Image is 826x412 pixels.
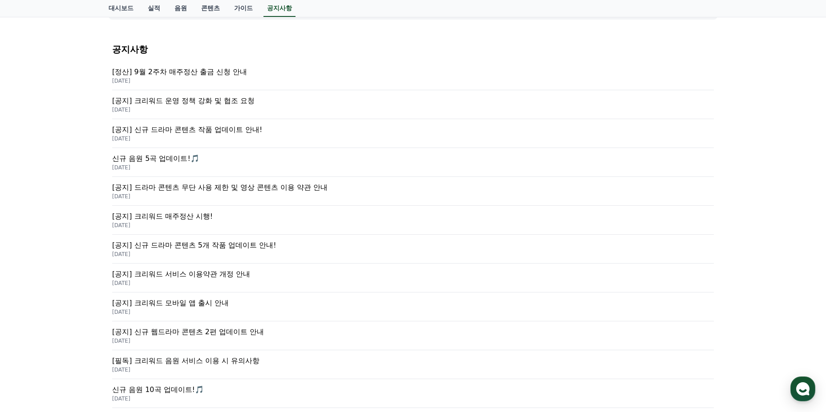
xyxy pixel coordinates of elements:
a: [공지] 크리워드 모바일 앱 출시 안내 [DATE] [112,292,714,321]
p: [DATE] [112,395,714,402]
a: [공지] 크리워드 매주정산 시행! [DATE] [112,206,714,235]
a: [필독] 크리워드 음원 서비스 이용 시 유의사항 [DATE] [112,350,714,379]
a: [공지] 신규 드라마 콘텐츠 작품 업데이트 안내! [DATE] [112,119,714,148]
p: [정산] 9월 2주차 매주정산 출금 신청 안내 [112,67,714,77]
span: 홈 [28,295,33,302]
p: [필독] 크리워드 음원 서비스 이용 시 유의사항 [112,356,714,366]
span: 대화 [81,296,92,303]
span: 설정 [138,295,148,302]
p: [DATE] [112,366,714,373]
p: [공지] 크리워드 운영 정책 강화 및 협조 요청 [112,96,714,106]
a: [공지] 신규 웹드라마 콘텐츠 2편 업데이트 안내 [DATE] [112,321,714,350]
a: [공지] 크리워드 서비스 이용약관 개정 안내 [DATE] [112,264,714,292]
p: [공지] 신규 드라마 콘텐츠 작품 업데이트 안내! [112,124,714,135]
p: [공지] 크리워드 서비스 이용약관 개정 안내 [112,269,714,280]
p: [DATE] [112,135,714,142]
p: [DATE] [112,308,714,316]
p: [DATE] [112,222,714,229]
p: [공지] 크리워드 모바일 앱 출시 안내 [112,298,714,308]
p: [DATE] [112,164,714,171]
p: 신규 음원 10곡 업데이트!🎵 [112,384,714,395]
p: [DATE] [112,251,714,258]
p: [DATE] [112,337,714,344]
p: [공지] 신규 웹드라마 콘텐츠 2편 업데이트 안내 [112,327,714,337]
h4: 공지사항 [112,44,714,54]
p: [공지] 드라마 콘텐츠 무단 사용 제한 및 영상 콘텐츠 이용 약관 안내 [112,182,714,193]
a: [공지] 드라마 콘텐츠 무단 사용 제한 및 영상 콘텐츠 이용 약관 안내 [DATE] [112,177,714,206]
a: 대화 [59,282,115,304]
p: [공지] 신규 드라마 콘텐츠 5개 작품 업데이트 안내! [112,240,714,251]
a: 신규 음원 5곡 업데이트!🎵 [DATE] [112,148,714,177]
p: [DATE] [112,193,714,200]
a: [공지] 크리워드 운영 정책 강화 및 협조 요청 [DATE] [112,90,714,119]
p: [DATE] [112,280,714,287]
a: [공지] 신규 드라마 콘텐츠 5개 작품 업데이트 안내! [DATE] [112,235,714,264]
a: 신규 음원 10곡 업데이트!🎵 [DATE] [112,379,714,408]
a: 홈 [3,282,59,304]
p: [DATE] [112,106,714,113]
p: [공지] 크리워드 매주정산 시행! [112,211,714,222]
a: 설정 [115,282,171,304]
p: [DATE] [112,77,714,84]
a: [정산] 9월 2주차 매주정산 출금 신청 안내 [DATE] [112,61,714,90]
p: 신규 음원 5곡 업데이트!🎵 [112,153,714,164]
